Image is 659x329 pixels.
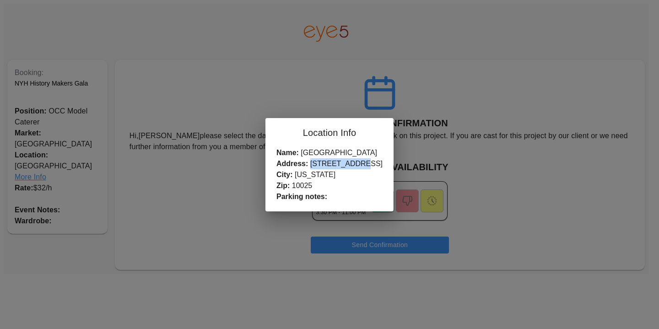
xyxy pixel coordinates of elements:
[276,182,290,189] b: Zip:
[276,160,308,167] b: Address:
[265,118,394,147] h2: Location Info
[276,158,383,169] div: [STREET_ADDRESS]
[276,193,327,200] b: Parking notes:
[276,169,383,180] div: [US_STATE]
[276,147,383,158] div: [GEOGRAPHIC_DATA]
[276,171,293,178] b: City:
[276,180,383,191] div: 10025
[276,149,299,156] b: Name:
